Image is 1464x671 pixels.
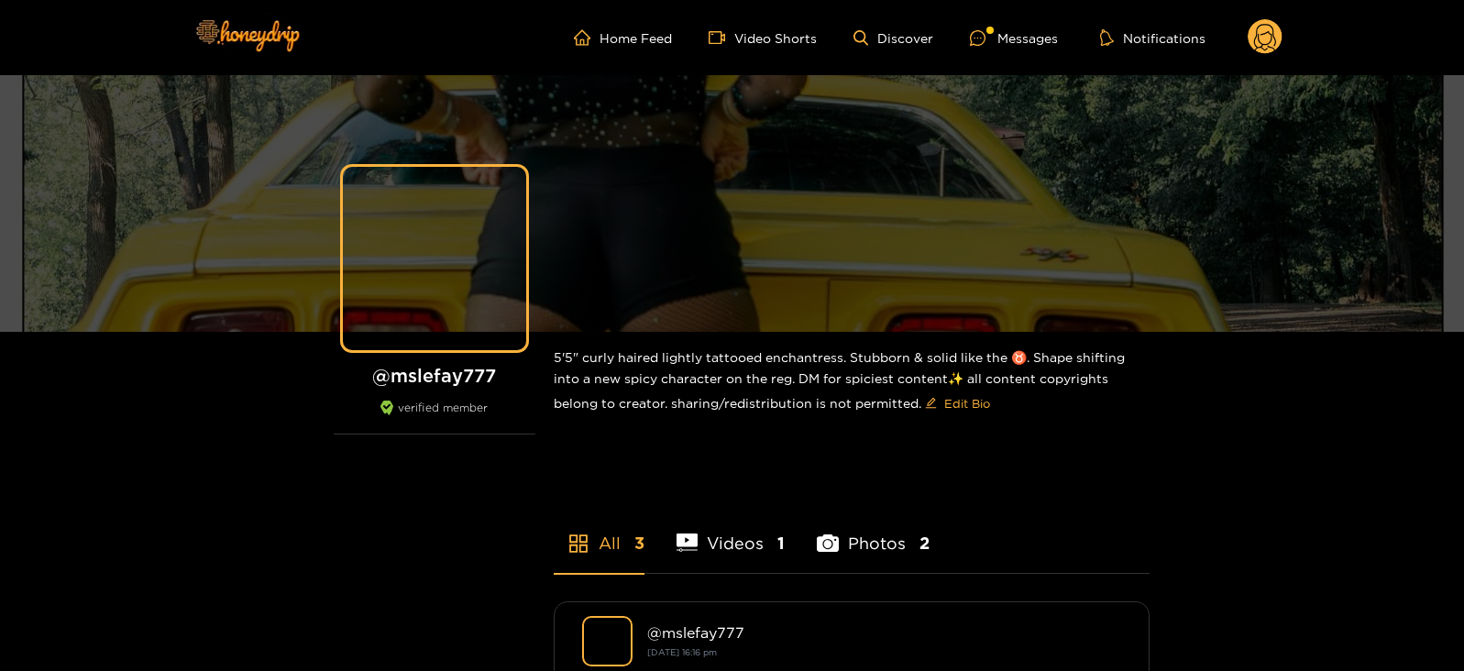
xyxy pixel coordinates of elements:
span: 1 [777,532,785,555]
span: video-camera [709,29,734,46]
button: Notifications [1095,28,1211,47]
span: edit [925,397,937,411]
a: Home Feed [574,29,672,46]
li: Photos [817,490,930,573]
li: Videos [677,490,786,573]
span: appstore [567,533,589,555]
small: [DATE] 16:16 pm [647,647,717,657]
h1: @ mslefay777 [334,364,535,387]
li: All [554,490,644,573]
a: Video Shorts [709,29,817,46]
span: Edit Bio [944,394,990,412]
div: @ mslefay777 [647,624,1121,641]
div: 5'5" curly haired lightly tattooed enchantress. Stubborn & solid like the ♉️. Shape shifting into... [554,332,1150,433]
span: 3 [634,532,644,555]
span: 2 [919,532,930,555]
a: Discover [853,30,933,46]
div: Messages [970,27,1058,49]
button: editEdit Bio [921,389,994,418]
span: home [574,29,600,46]
div: verified member [334,401,535,434]
img: mslefay777 [582,616,633,666]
